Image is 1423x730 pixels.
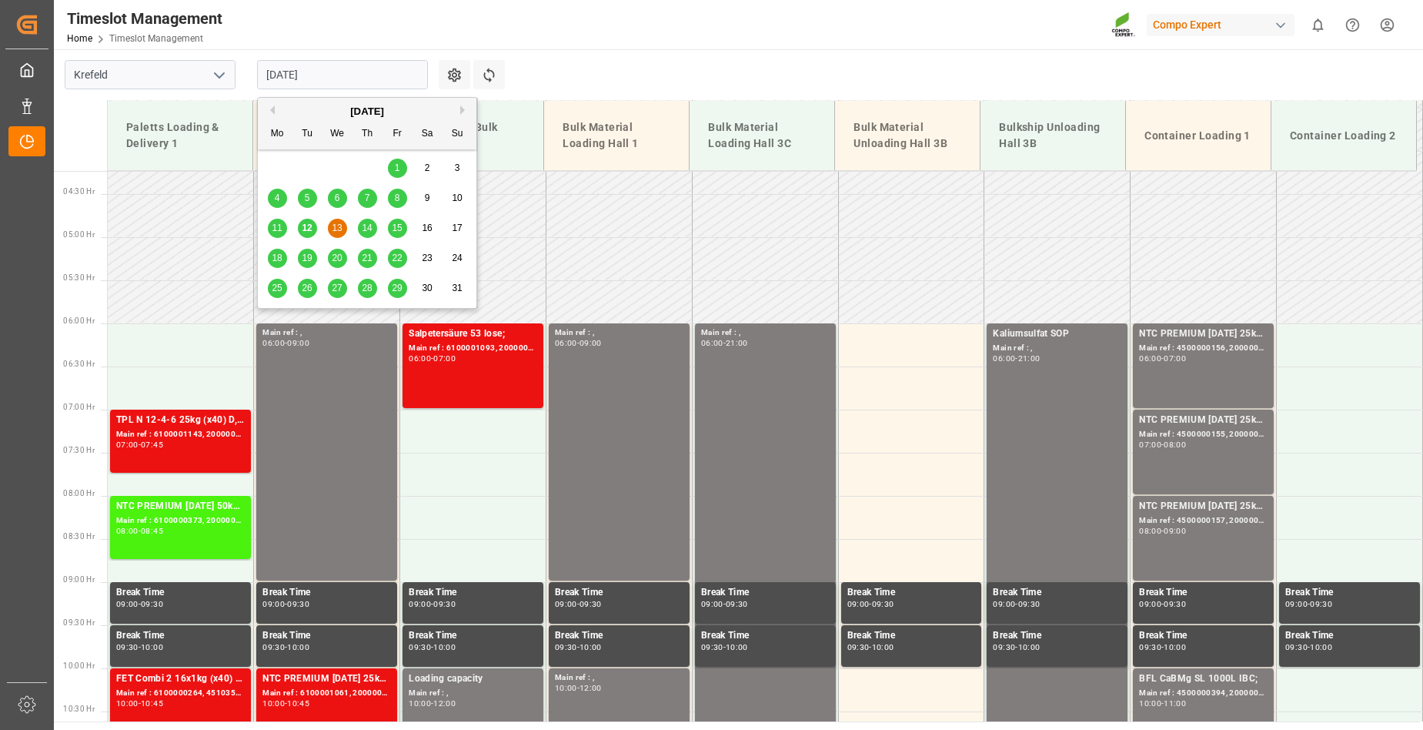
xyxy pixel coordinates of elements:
div: Break Time [262,628,391,644]
div: 09:00 [580,340,602,347]
div: 09:30 [1310,601,1332,608]
div: Main ref : , [555,326,683,340]
div: Choose Tuesday, August 26th, 2025 [298,279,317,298]
button: Help Center [1335,8,1370,42]
div: Choose Monday, August 25th, 2025 [268,279,287,298]
div: 09:30 [1139,644,1161,651]
div: 09:00 [262,601,285,608]
div: 10:00 [726,644,748,651]
div: 21:00 [1018,355,1041,362]
div: Mo [268,125,287,144]
input: Type to search/select [65,60,235,89]
div: Choose Tuesday, August 5th, 2025 [298,189,317,208]
span: 06:00 Hr [63,316,95,325]
span: 24 [452,253,462,263]
div: 10:00 [1164,644,1186,651]
div: Th [358,125,377,144]
div: - [869,601,871,608]
div: - [1015,601,1017,608]
div: 07:00 [1164,355,1186,362]
div: FET Combi 2 16x1kg (x40) EN MSE;NTC PREMIUM [DATE] 50kg (x25) INT MTO; [116,671,245,687]
span: 07:00 Hr [63,403,95,411]
div: 10:00 [1139,700,1161,707]
div: Choose Friday, August 29th, 2025 [388,279,407,298]
div: - [869,644,871,651]
div: Choose Friday, August 8th, 2025 [388,189,407,208]
div: - [1161,700,1164,707]
span: 8 [395,193,400,203]
div: - [139,644,141,651]
div: Choose Sunday, August 24th, 2025 [448,249,467,268]
div: 09:30 [1164,601,1186,608]
div: 09:30 [580,601,602,608]
div: Break Time [409,585,537,601]
div: - [1308,644,1310,651]
div: 10:45 [141,700,163,707]
span: 10:00 Hr [63,661,95,670]
span: 17 [452,223,462,233]
div: - [577,685,580,691]
div: Main ref : 6100001143, 2000000706; [116,428,245,441]
span: 25 [272,283,282,293]
div: 09:30 [555,644,577,651]
div: 10:00 [116,700,139,707]
div: 09:30 [993,644,1015,651]
div: - [1161,441,1164,448]
div: - [577,601,580,608]
div: Choose Saturday, August 9th, 2025 [418,189,437,208]
div: Choose Wednesday, August 13th, 2025 [328,219,347,238]
div: Kaliumsulfat SOP [993,326,1121,342]
button: Previous Month [266,105,275,115]
span: 19 [302,253,312,263]
span: 10:30 Hr [63,705,95,713]
div: 09:00 [555,601,577,608]
span: 27 [332,283,342,293]
div: 08:45 [141,527,163,534]
div: 10:00 [262,700,285,707]
div: 06:00 [262,340,285,347]
div: Salpetersäure 53 lose; [409,326,537,342]
button: open menu [207,63,230,87]
div: Choose Thursday, August 28th, 2025 [358,279,377,298]
div: Choose Monday, August 18th, 2025 [268,249,287,268]
div: Break Time [701,628,830,644]
div: Break Time [262,585,391,601]
div: - [723,601,726,608]
div: Container Loading 2 [1284,122,1404,150]
div: Main ref : 6100001061, 2000000536; [262,687,391,700]
span: 10 [452,193,462,203]
div: 07:00 [433,355,456,362]
div: - [285,644,287,651]
div: TPL N 12-4-6 25kg (x40) D,A,CH;TPL K [DATE] 25kg (x40) D,A,CH;HAK Basis 3 [DATE] (+4) 25kg (x48) ... [116,413,245,428]
span: 3 [455,162,460,173]
div: Timeslot Management [67,7,222,30]
div: - [285,340,287,347]
span: 29 [392,283,402,293]
span: 14 [362,223,372,233]
div: Main ref : , [555,671,683,685]
div: Break Time [993,585,1121,601]
div: - [285,700,287,707]
button: Compo Expert [1147,10,1301,39]
div: 09:00 [409,601,431,608]
div: Break Time [1139,585,1268,601]
span: 11 [272,223,282,233]
span: 21 [362,253,372,263]
div: [DATE] [258,104,476,119]
img: Screenshot%202023-09-29%20at%2010.02.21.png_1712312052.png [1111,12,1136,39]
div: NTC PREMIUM [DATE] 25kg (x42) INT MTO;NTC CLASSIC [DATE] 25kg (x42) INT MTO; [262,671,391,687]
div: 10:45 [287,700,309,707]
div: 09:30 [409,644,431,651]
div: Sa [418,125,437,144]
div: Main ref : , [262,326,391,340]
div: We [328,125,347,144]
span: 15 [392,223,402,233]
div: Bulkship Unloading Hall 3B [993,113,1113,158]
div: Choose Sunday, August 17th, 2025 [448,219,467,238]
button: Next Month [460,105,469,115]
div: NTC PREMIUM [DATE] 25kg (x42) INT; [1139,499,1268,514]
span: 30 [422,283,432,293]
div: Break Time [701,585,830,601]
span: 08:00 Hr [63,489,95,497]
a: Home [67,33,92,44]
